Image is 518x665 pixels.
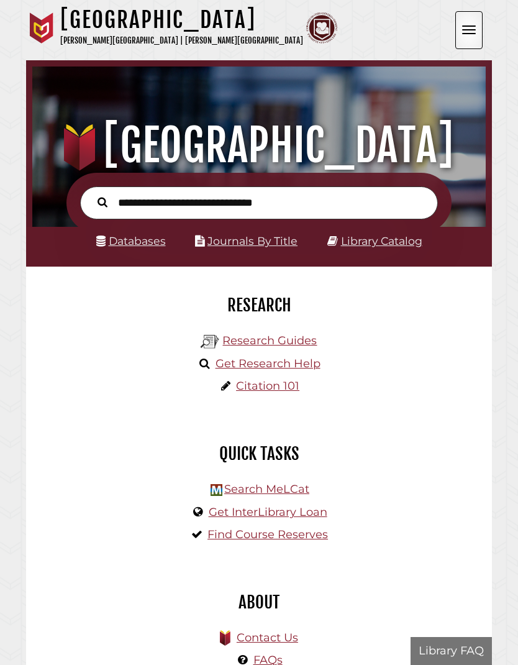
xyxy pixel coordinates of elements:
[201,332,219,351] img: Hekman Library Logo
[91,194,114,209] button: Search
[35,443,483,464] h2: Quick Tasks
[35,592,483,613] h2: About
[98,197,107,208] i: Search
[455,11,483,49] button: Open the menu
[211,484,222,496] img: Hekman Library Logo
[35,295,483,316] h2: Research
[209,505,327,519] a: Get InterLibrary Loan
[236,379,299,393] a: Citation 101
[26,12,57,44] img: Calvin University
[224,482,309,496] a: Search MeLCat
[96,234,166,247] a: Databases
[40,118,478,173] h1: [GEOGRAPHIC_DATA]
[237,631,298,644] a: Contact Us
[207,234,298,247] a: Journals By Title
[341,234,422,247] a: Library Catalog
[222,334,317,347] a: Research Guides
[207,528,328,541] a: Find Course Reserves
[306,12,337,44] img: Calvin Theological Seminary
[60,6,303,34] h1: [GEOGRAPHIC_DATA]
[216,357,320,370] a: Get Research Help
[60,34,303,48] p: [PERSON_NAME][GEOGRAPHIC_DATA] | [PERSON_NAME][GEOGRAPHIC_DATA]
